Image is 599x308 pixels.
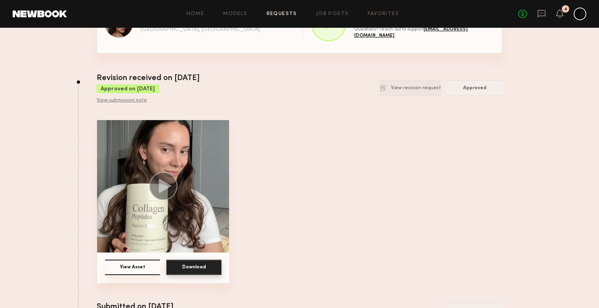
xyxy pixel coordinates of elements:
[97,98,200,104] div: View submission note
[223,11,247,17] a: Models
[267,11,297,17] a: Requests
[354,20,494,39] div: Nice! All content deliverables have been approved. Questions? reach out to support .
[166,260,221,275] button: Download
[316,11,349,17] a: Job Posts
[379,80,441,96] button: View revision request
[368,11,399,17] a: Favorites
[105,260,160,275] button: View Asset
[354,27,468,38] span: [EMAIL_ADDRESS][DOMAIN_NAME]
[187,11,204,17] a: Home
[97,120,229,253] img: Asset
[97,73,200,84] div: Revision received on [DATE]
[564,7,567,11] div: 4
[97,84,159,93] div: Approved on [DATE]
[141,27,260,33] div: [GEOGRAPHIC_DATA], [GEOGRAPHIC_DATA]
[447,80,502,96] button: Approved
